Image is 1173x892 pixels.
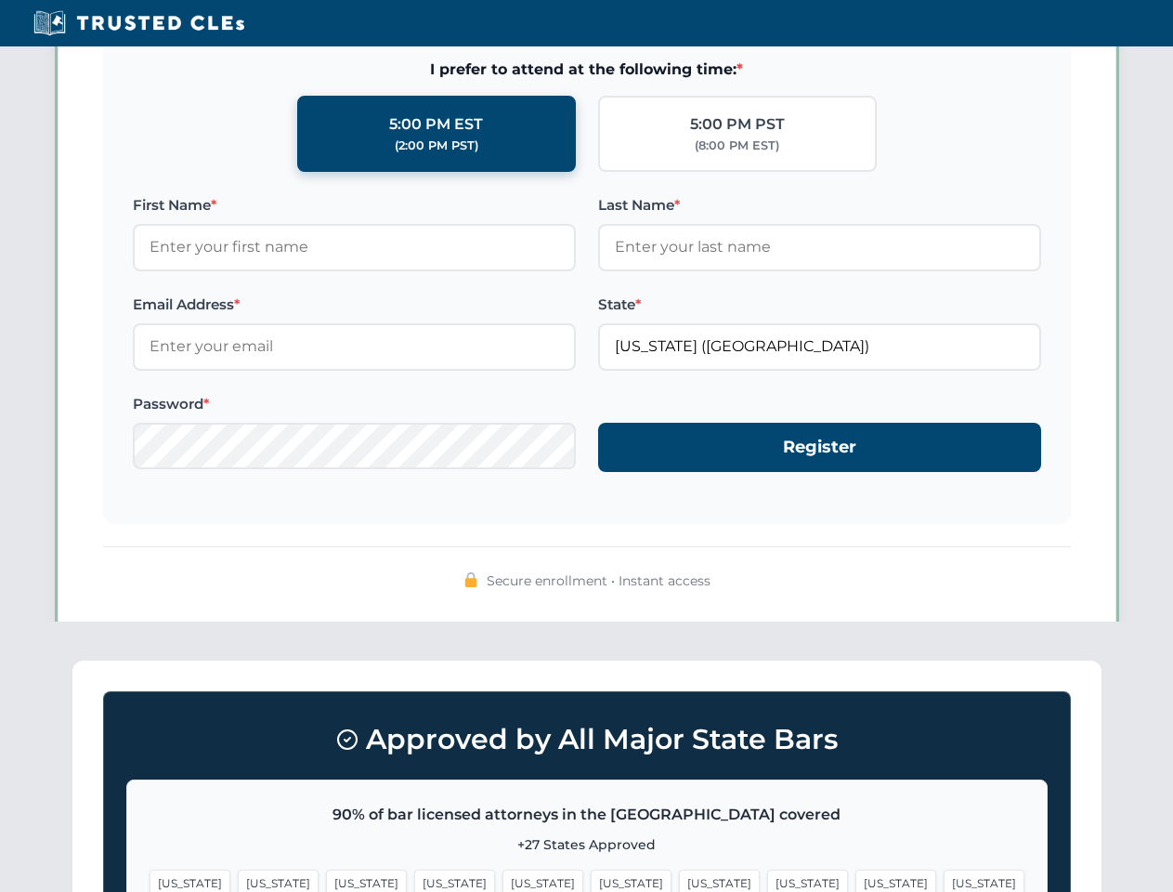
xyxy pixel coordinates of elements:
[695,137,779,155] div: (8:00 PM EST)
[598,323,1041,370] input: Florida (FL)
[133,294,576,316] label: Email Address
[133,393,576,415] label: Password
[133,194,576,216] label: First Name
[150,834,1024,855] p: +27 States Approved
[126,715,1048,765] h3: Approved by All Major State Bars
[598,294,1041,316] label: State
[598,224,1041,270] input: Enter your last name
[133,58,1041,82] span: I prefer to attend at the following time:
[487,571,710,591] span: Secure enrollment • Instant access
[133,323,576,370] input: Enter your email
[389,112,483,137] div: 5:00 PM EST
[395,137,478,155] div: (2:00 PM PST)
[150,803,1024,827] p: 90% of bar licensed attorneys in the [GEOGRAPHIC_DATA] covered
[463,572,478,587] img: 🔒
[690,112,785,137] div: 5:00 PM PST
[598,423,1041,472] button: Register
[28,9,250,37] img: Trusted CLEs
[598,194,1041,216] label: Last Name
[133,224,576,270] input: Enter your first name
